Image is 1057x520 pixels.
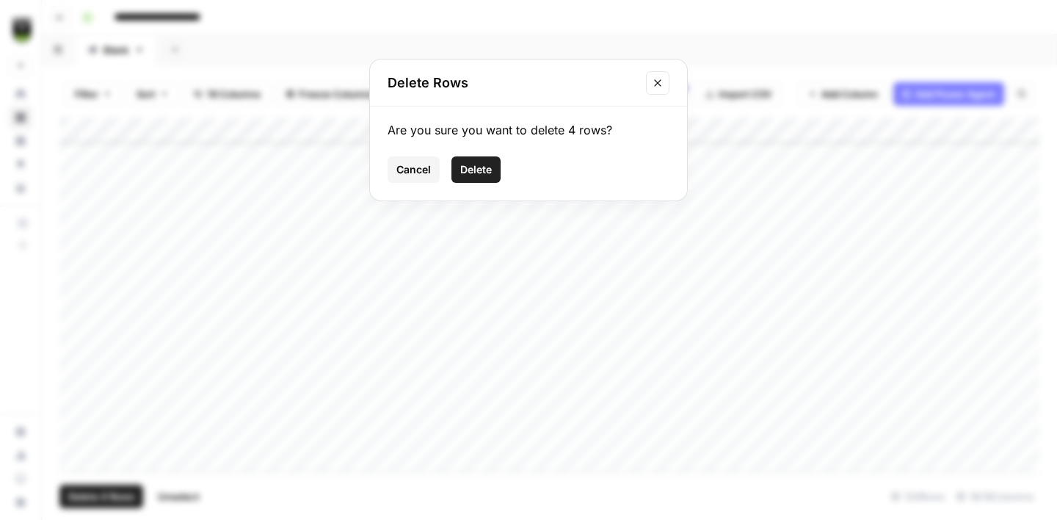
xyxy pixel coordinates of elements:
span: Delete [460,162,492,177]
button: Delete [451,156,501,183]
button: Cancel [388,156,440,183]
span: Cancel [396,162,431,177]
button: Close modal [646,71,669,95]
div: Are you sure you want to delete 4 rows? [388,121,669,139]
h2: Delete Rows [388,73,637,93]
